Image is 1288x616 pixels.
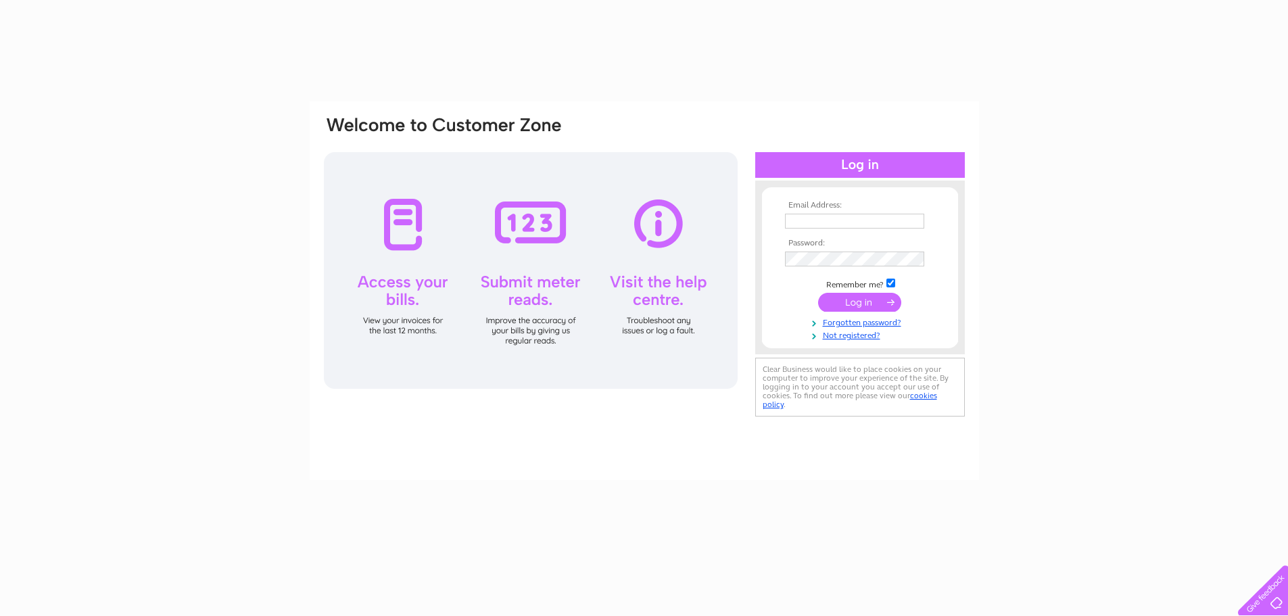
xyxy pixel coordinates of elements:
div: Clear Business would like to place cookies on your computer to improve your experience of the sit... [755,358,965,417]
a: cookies policy [763,391,937,409]
th: Password: [782,239,938,248]
th: Email Address: [782,201,938,210]
td: Remember me? [782,277,938,290]
a: Not registered? [785,328,938,341]
a: Forgotten password? [785,315,938,328]
input: Submit [818,293,901,312]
